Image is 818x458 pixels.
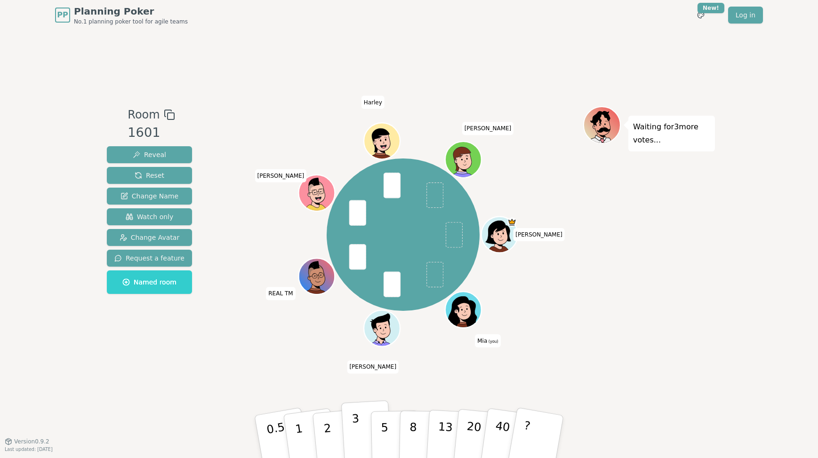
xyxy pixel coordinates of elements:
button: Click to change your avatar [446,293,480,327]
span: Room [128,106,160,123]
a: PPPlanning PokerNo.1 planning poker tool for agile teams [55,5,188,25]
span: Click to change your name [347,361,399,374]
span: Planning Poker [74,5,188,18]
span: Ellen is the host [507,218,516,227]
span: Click to change your name [462,122,514,135]
button: Named room [107,270,192,294]
span: Click to change your name [255,169,307,182]
button: New! [692,7,709,24]
span: Change Name [120,191,178,201]
span: Named room [122,277,176,287]
button: Request a feature [107,250,192,267]
button: Change Name [107,188,192,205]
button: Change Avatar [107,229,192,246]
span: Click to change your name [361,96,385,109]
button: Reset [107,167,192,184]
a: Log in [728,7,763,24]
span: No.1 planning poker tool for agile teams [74,18,188,25]
span: Click to change your name [475,334,501,347]
span: Click to change your name [266,287,295,300]
span: Last updated: [DATE] [5,447,53,452]
span: (you) [487,340,498,344]
button: Version0.9.2 [5,438,49,445]
span: Request a feature [114,253,184,263]
button: Reveal [107,146,192,163]
span: Reset [135,171,164,180]
span: Click to change your name [513,228,565,241]
span: Watch only [126,212,174,221]
div: New! [698,3,724,13]
button: Watch only [107,208,192,225]
span: Change Avatar [120,233,180,242]
span: Reveal [133,150,166,159]
span: Version 0.9.2 [14,438,49,445]
div: 1601 [128,123,175,142]
span: PP [57,9,68,21]
p: Waiting for 3 more votes... [633,120,710,147]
